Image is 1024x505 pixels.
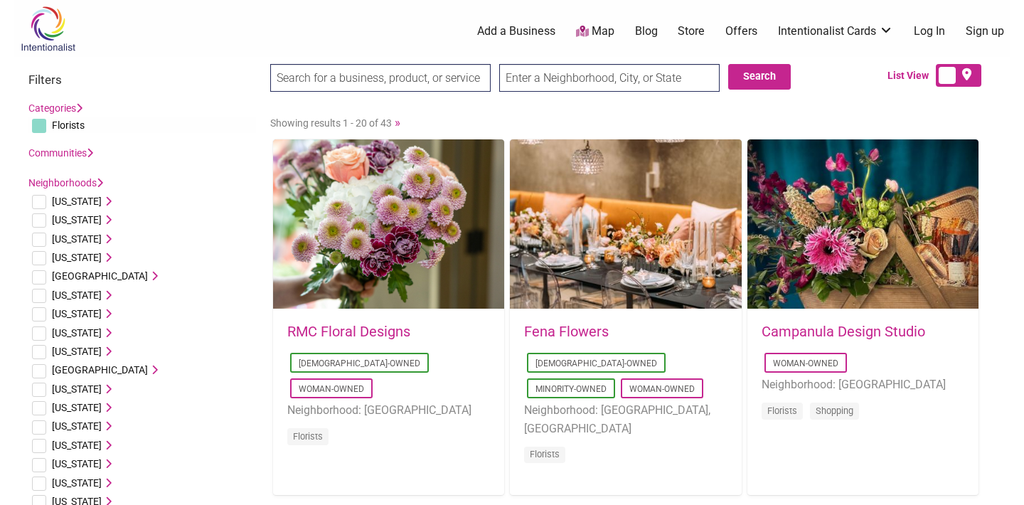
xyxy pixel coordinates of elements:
a: Map [576,23,614,40]
a: Intentionalist Cards [778,23,893,39]
a: [DEMOGRAPHIC_DATA]-Owned [535,358,657,368]
span: [GEOGRAPHIC_DATA] [52,270,148,282]
a: RMC Floral Designs [287,323,410,340]
h3: Filters [28,73,256,87]
a: Campanula Design Studio [762,323,925,340]
span: [US_STATE] [52,289,102,301]
li: Neighborhood: [GEOGRAPHIC_DATA] [287,401,490,420]
span: Florists [52,119,85,131]
a: Categories [28,102,82,114]
span: [GEOGRAPHIC_DATA] [52,364,148,376]
a: Communities [28,147,93,159]
span: [US_STATE] [52,252,102,263]
button: Search [728,64,791,90]
a: Woman-Owned [299,384,364,394]
span: [US_STATE] [52,196,102,207]
span: [US_STATE] [52,214,102,225]
span: [US_STATE] [52,308,102,319]
a: Florists [293,431,323,442]
a: Florists [767,405,797,416]
a: Neighborhoods [28,177,103,188]
span: [US_STATE] [52,233,102,245]
a: Store [678,23,705,39]
a: Add a Business [477,23,555,39]
span: [US_STATE] [52,402,102,413]
span: List View [887,68,936,83]
a: » [395,115,400,129]
span: [US_STATE] [52,458,102,469]
li: Neighborhood: [GEOGRAPHIC_DATA] [762,376,964,394]
a: Log In [914,23,945,39]
a: Minority-Owned [535,384,607,394]
a: Fena Flowers [524,323,609,340]
a: Shopping [816,405,853,416]
span: [US_STATE] [52,477,102,489]
span: [US_STATE] [52,420,102,432]
a: Blog [635,23,658,39]
span: Showing results 1 - 20 of 43 [270,117,392,129]
a: Woman-Owned [773,358,838,368]
span: [US_STATE] [52,383,102,395]
a: Sign up [966,23,1004,39]
a: Woman-Owned [629,384,695,394]
a: [DEMOGRAPHIC_DATA]-Owned [299,358,420,368]
span: [US_STATE] [52,327,102,339]
li: Neighborhood: [GEOGRAPHIC_DATA], [GEOGRAPHIC_DATA] [524,401,727,437]
span: [US_STATE] [52,440,102,451]
a: Florists [530,449,560,459]
a: Offers [725,23,757,39]
input: Enter a Neighborhood, City, or State [499,64,720,92]
input: Search for a business, product, or service [270,64,491,92]
img: Intentionalist [14,6,82,52]
span: [US_STATE] [52,346,102,357]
